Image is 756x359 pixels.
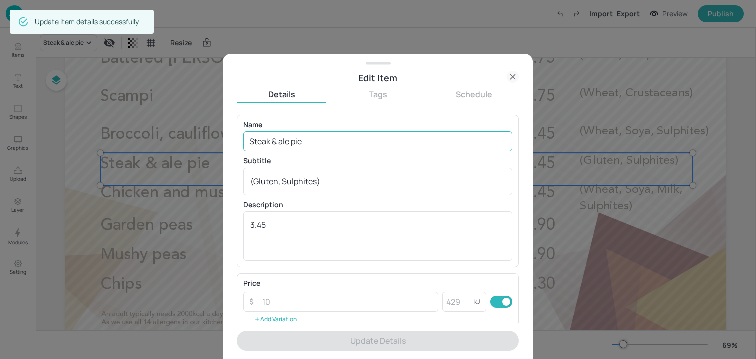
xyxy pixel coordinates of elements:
[474,298,480,305] p: kJ
[243,280,260,287] p: Price
[442,292,474,312] input: 429
[429,89,519,100] button: Schedule
[243,121,512,128] p: Name
[237,89,327,100] button: Details
[243,312,308,327] button: Add Variation
[250,219,505,252] textarea: 3.45
[333,89,423,100] button: Tags
[243,157,512,164] p: Subtitle
[256,292,438,312] input: 10
[243,201,512,208] p: Description
[243,131,512,151] input: eg. Chicken Teriyaki Sushi Roll
[35,13,139,31] div: Update item details successfully
[250,176,505,187] textarea: (Gluten, Sulphites)
[237,71,519,85] div: Edit Item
